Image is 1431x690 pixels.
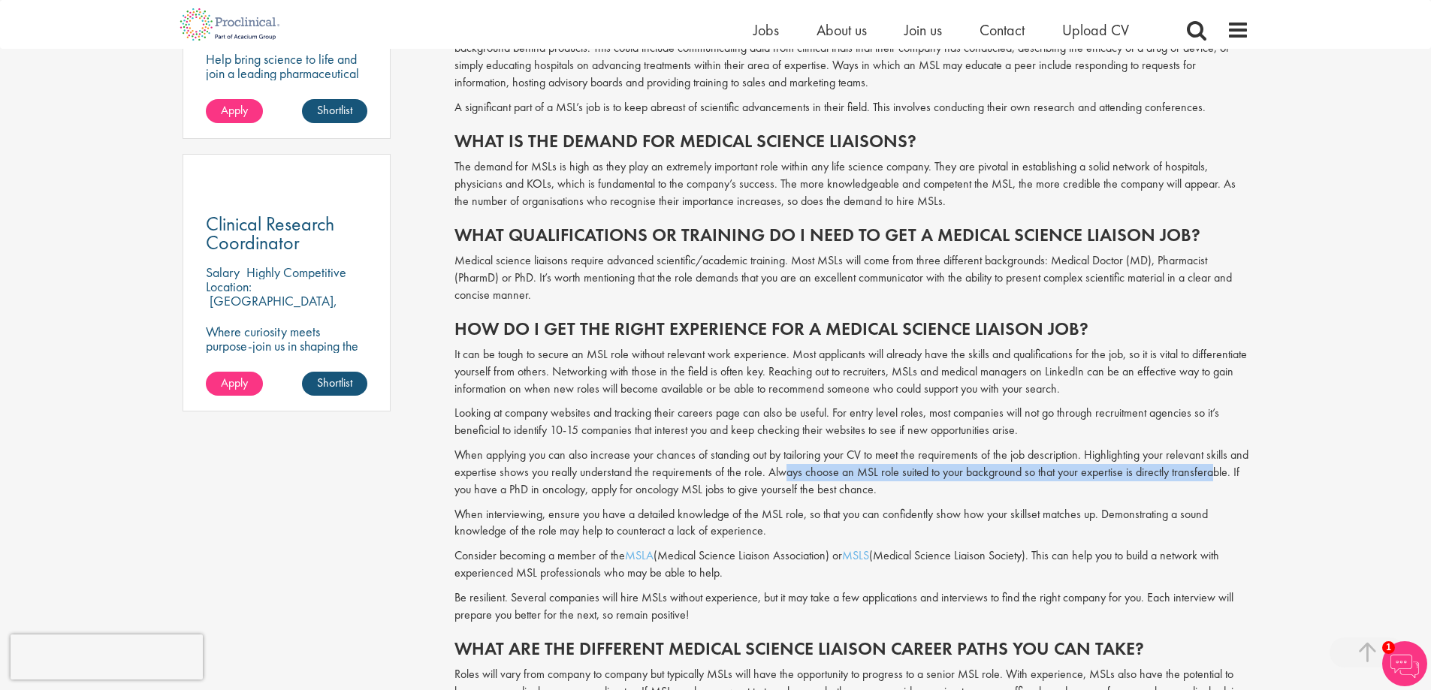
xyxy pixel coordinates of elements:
[454,589,1249,624] p: Be resilient. Several companies will hire MSLs without experience, but it may take a few applicat...
[206,215,368,252] a: Clinical Research Coordinator
[1062,20,1129,40] a: Upload CV
[302,372,367,396] a: Shortlist
[454,252,1249,304] p: Medical science liaisons require advanced scientific/academic training. Most MSLs will come from ...
[302,99,367,123] a: Shortlist
[753,20,779,40] a: Jobs
[221,102,248,118] span: Apply
[454,547,1249,582] p: Consider becoming a member of the (Medical Science Liaison Association) or (Medical Science Liais...
[625,547,654,563] a: MSLA
[454,23,1249,91] p: There is no sales pitch involved during their meetings with medical professionals. Instead, they ...
[980,20,1025,40] a: Contact
[454,319,1249,339] h2: How do I get the right experience for a medical science liaison job?
[454,225,1249,245] h2: What qualifications or training do I need to get a medical science liaison job?
[206,264,240,281] span: Salary
[206,99,263,123] a: Apply
[842,547,869,563] a: MSLS
[817,20,867,40] a: About us
[454,639,1249,658] h2: What are the different medical science liaison career paths you can take?
[904,20,942,40] a: Join us
[1382,641,1395,654] span: 1
[1382,641,1427,686] img: Chatbot
[454,131,1249,151] h2: What is the demand for medical science liaisons?
[454,506,1249,541] p: When interviewing, ensure you have a detailed knowledge of the MSL role, so that you can confiden...
[454,99,1249,116] p: A significant part of a MSL’s job is to keep abreast of scientific advancements in their field. T...
[206,324,368,367] p: Where curiosity meets purpose-join us in shaping the future of science.
[454,405,1249,439] p: Looking at company websites and tracking their careers page can also be useful. For entry level r...
[221,375,248,390] span: Apply
[454,158,1249,210] p: The demand for MSLs is high as they play an extremely important role within any life science comp...
[454,346,1249,398] p: It can be tough to secure an MSL role without relevant work experience. Most applicants will alre...
[246,264,346,281] p: Highly Competitive
[454,447,1249,499] p: When applying you can also increase your chances of standing out by tailoring your CV to meet the...
[206,292,337,324] p: [GEOGRAPHIC_DATA], [GEOGRAPHIC_DATA]
[206,278,252,295] span: Location:
[11,634,203,679] iframe: reCAPTCHA
[206,211,334,255] span: Clinical Research Coordinator
[206,52,368,137] p: Help bring science to life and join a leading pharmaceutical company to play a key role in delive...
[206,372,263,396] a: Apply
